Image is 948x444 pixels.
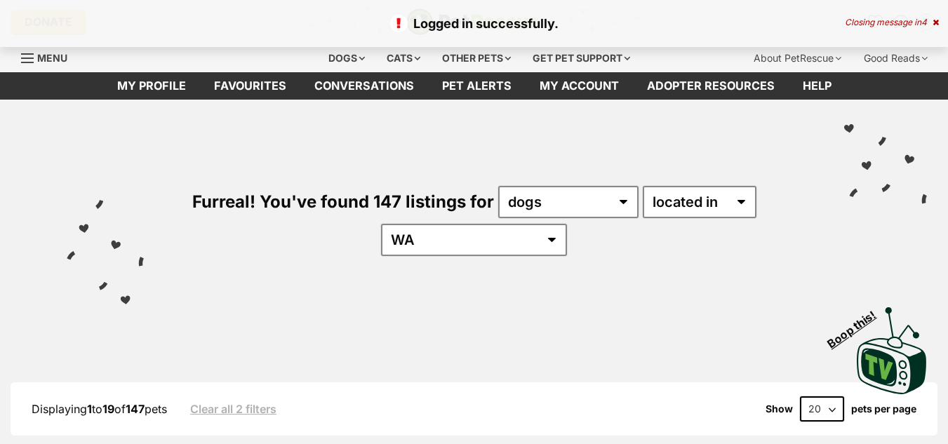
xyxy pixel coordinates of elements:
[857,295,927,397] a: Boop this!
[319,44,375,72] div: Dogs
[789,72,846,100] a: Help
[37,52,67,64] span: Menu
[190,403,276,415] a: Clear all 2 filters
[103,72,200,100] a: My profile
[87,402,92,416] strong: 1
[192,191,494,212] span: Furreal! You've found 147 listings for
[102,402,114,416] strong: 19
[921,17,927,27] span: 4
[854,44,937,72] div: Good Reads
[432,44,521,72] div: Other pets
[523,44,640,72] div: Get pet support
[857,307,927,394] img: PetRescue TV logo
[14,14,934,33] p: Logged in successfully.
[21,44,77,69] a: Menu
[633,72,789,100] a: Adopter resources
[744,44,851,72] div: About PetRescue
[377,44,430,72] div: Cats
[526,72,633,100] a: My account
[845,18,939,27] div: Closing message in
[32,402,167,416] span: Displaying to of pets
[126,402,145,416] strong: 147
[851,403,916,415] label: pets per page
[200,72,300,100] a: Favourites
[766,403,793,415] span: Show
[825,300,890,350] span: Boop this!
[428,72,526,100] a: Pet alerts
[300,72,428,100] a: conversations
